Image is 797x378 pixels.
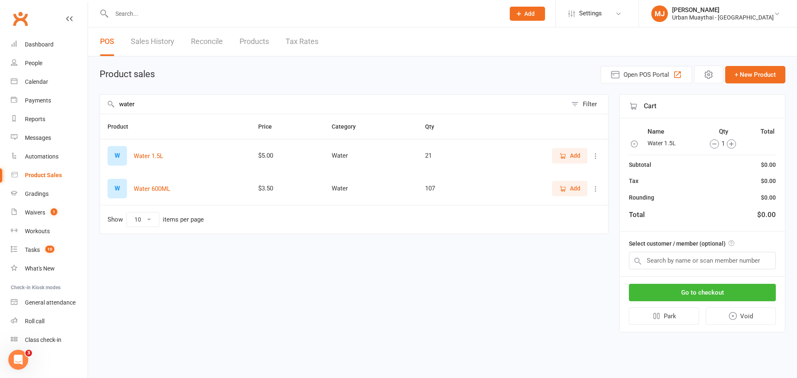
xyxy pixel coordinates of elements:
[25,337,61,343] div: Class check-in
[258,123,281,130] span: Price
[620,95,785,118] div: Cart
[25,134,51,141] div: Messages
[258,122,281,132] button: Price
[191,27,223,56] a: Reconcile
[25,350,32,356] span: 3
[425,122,443,132] button: Qty
[601,66,692,83] button: Open POS Portal
[706,307,776,325] button: Void
[108,146,127,166] div: W
[697,139,749,149] div: 1
[25,228,50,234] div: Workouts
[100,27,114,56] a: POS
[11,54,88,73] a: People
[672,6,774,14] div: [PERSON_NAME]
[11,312,88,331] a: Roll call
[761,176,776,185] div: $0.00
[629,284,776,301] button: Go to checkout
[672,14,774,21] div: Urban Muaythai - [GEOGRAPHIC_DATA]
[25,299,76,306] div: General attendance
[11,91,88,110] a: Payments
[425,152,474,159] div: 21
[761,193,776,202] div: $0.00
[11,185,88,203] a: Gradings
[25,246,40,253] div: Tasks
[11,331,88,349] a: Class kiosk mode
[25,116,45,122] div: Reports
[134,184,170,194] button: Water 600ML
[651,5,668,22] div: MJ
[258,185,317,192] div: $3.50
[332,123,365,130] span: Category
[629,239,734,248] label: Select customer / member (optional)
[570,151,580,160] span: Add
[25,172,62,178] div: Product Sales
[108,123,137,130] span: Product
[751,126,775,137] th: Total
[25,41,54,48] div: Dashboard
[552,148,587,163] button: Add
[131,27,174,56] a: Sales History
[25,60,42,66] div: People
[11,241,88,259] a: Tasks 10
[8,350,28,370] iframe: Intercom live chat
[570,184,580,193] span: Add
[524,10,535,17] span: Add
[579,4,602,23] span: Settings
[286,27,318,56] a: Tax Rates
[332,185,410,192] div: Water
[100,69,155,79] h1: Product sales
[11,73,88,91] a: Calendar
[11,35,88,54] a: Dashboard
[108,122,137,132] button: Product
[25,97,51,104] div: Payments
[51,208,57,215] span: 1
[240,27,269,56] a: Products
[25,209,45,216] div: Waivers
[11,293,88,312] a: General attendance kiosk mode
[583,99,597,109] div: Filter
[25,190,49,197] div: Gradings
[647,126,696,137] th: Name
[25,78,48,85] div: Calendar
[761,160,776,169] div: $0.00
[629,307,699,325] button: Park
[425,123,443,130] span: Qty
[11,129,88,147] a: Messages
[10,8,31,29] a: Clubworx
[11,110,88,129] a: Reports
[163,216,204,223] div: items per page
[629,176,638,185] div: Tax
[629,160,651,169] div: Subtotal
[258,152,317,159] div: $5.00
[697,126,751,137] th: Qty
[647,138,696,149] td: Water 1.5L
[11,222,88,241] a: Workouts
[623,70,669,80] span: Open POS Portal
[757,209,776,220] div: $0.00
[25,265,55,272] div: What's New
[629,193,654,202] div: Rounding
[425,185,474,192] div: 107
[108,179,127,198] div: W
[725,66,785,83] button: + New Product
[510,7,545,21] button: Add
[332,152,410,159] div: Water
[11,203,88,222] a: Waivers 1
[11,166,88,185] a: Product Sales
[25,153,59,160] div: Automations
[11,147,88,166] a: Automations
[45,246,54,253] span: 10
[11,259,88,278] a: What's New
[629,252,776,269] input: Search by name or scan member number
[100,95,567,114] input: Search products by name, or scan product code
[629,209,645,220] div: Total
[109,8,499,20] input: Search...
[552,181,587,196] button: Add
[108,212,204,227] div: Show
[134,151,163,161] button: Water 1.5L
[567,95,608,114] button: Filter
[25,318,44,324] div: Roll call
[332,122,365,132] button: Category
